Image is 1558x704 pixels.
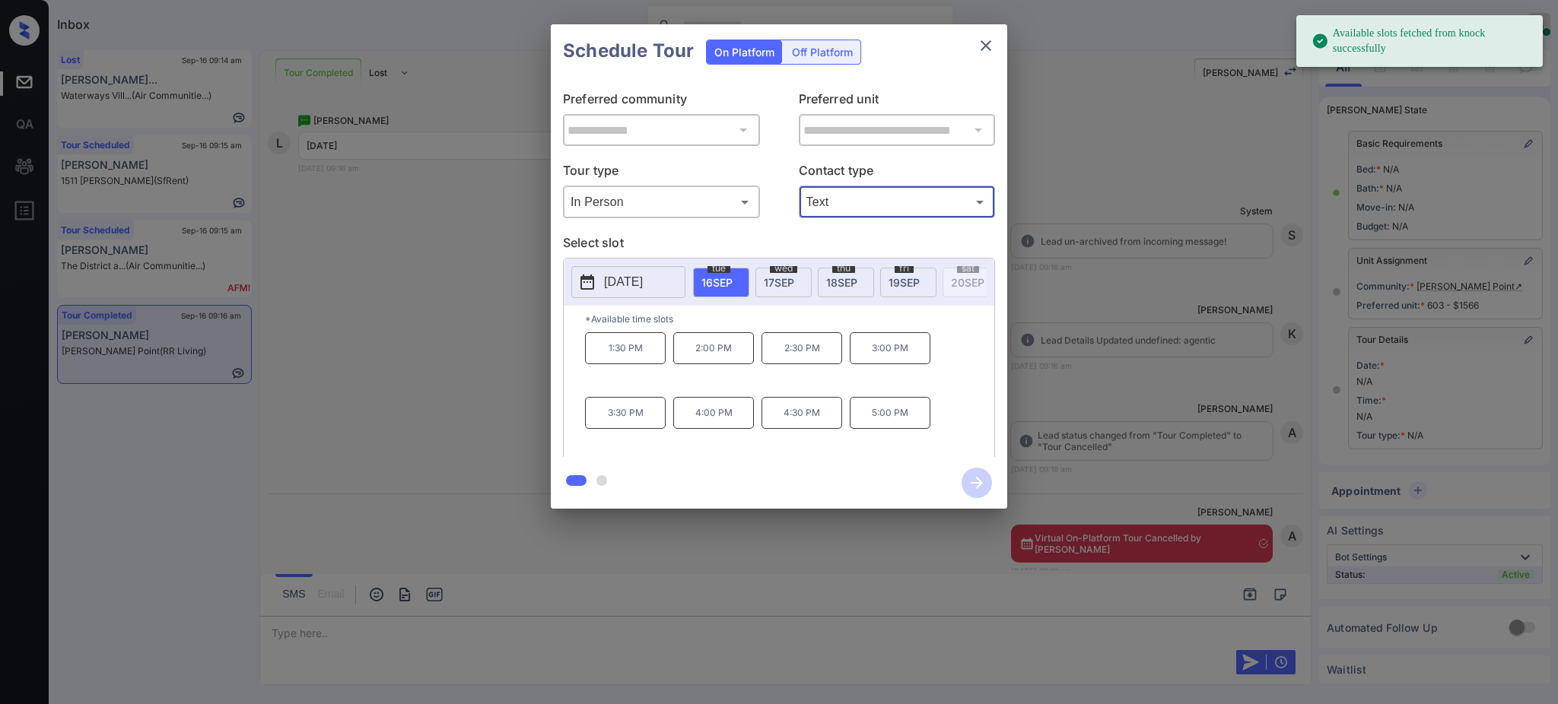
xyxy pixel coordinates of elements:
[563,233,995,258] p: Select slot
[707,264,730,273] span: tue
[803,189,992,214] div: Text
[707,40,782,64] div: On Platform
[604,273,643,291] p: [DATE]
[895,264,914,273] span: fri
[762,332,842,364] p: 2:30 PM
[673,332,754,364] p: 2:00 PM
[770,264,797,273] span: wed
[832,264,855,273] span: thu
[889,276,920,289] span: 19 SEP
[673,397,754,429] p: 4:00 PM
[764,276,794,289] span: 17 SEP
[799,90,996,114] p: Preferred unit
[850,332,930,364] p: 3:00 PM
[850,397,930,429] p: 5:00 PM
[762,397,842,429] p: 4:30 PM
[693,268,749,297] div: date-select
[1312,20,1531,62] div: Available slots fetched from knock successfully
[826,276,857,289] span: 18 SEP
[567,189,756,214] div: In Person
[784,40,860,64] div: Off Platform
[563,90,760,114] p: Preferred community
[585,332,666,364] p: 1:30 PM
[571,266,685,298] button: [DATE]
[952,463,1001,503] button: btn-next
[799,161,996,186] p: Contact type
[585,306,994,332] p: *Available time slots
[818,268,874,297] div: date-select
[971,30,1001,61] button: close
[701,276,733,289] span: 16 SEP
[551,24,706,78] h2: Schedule Tour
[563,161,760,186] p: Tour type
[880,268,936,297] div: date-select
[585,397,666,429] p: 3:30 PM
[755,268,812,297] div: date-select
